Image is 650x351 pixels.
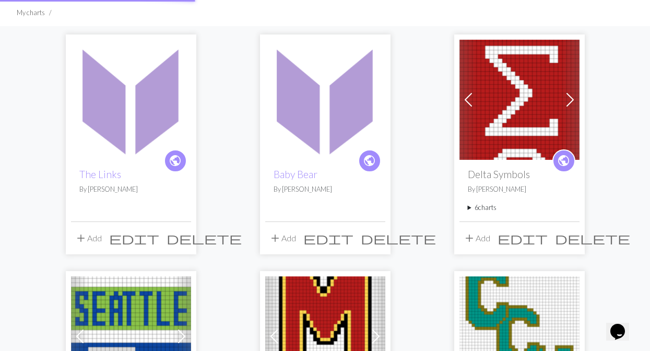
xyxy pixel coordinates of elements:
[498,231,548,245] span: edit
[468,203,571,213] summary: 6charts
[163,228,245,248] button: Delete
[75,231,87,245] span: add
[300,228,357,248] button: Edit
[164,149,187,172] a: public
[274,168,317,180] a: Baby Bear
[557,153,570,169] span: public
[71,228,105,248] button: Add
[459,93,580,103] a: Delta Triangle
[468,168,571,180] h2: Delta Symbols
[79,184,183,194] p: By [PERSON_NAME]
[498,232,548,244] i: Edit
[169,150,182,171] i: public
[169,153,182,169] span: public
[265,40,385,160] img: Baby Bear
[303,231,353,245] span: edit
[459,40,580,160] img: Delta Triangle
[358,149,381,172] a: public
[361,231,436,245] span: delete
[459,228,494,248] button: Add
[552,149,575,172] a: public
[265,228,300,248] button: Add
[555,231,630,245] span: delete
[551,228,634,248] button: Delete
[274,184,377,194] p: By [PERSON_NAME]
[71,93,191,103] a: The Links
[557,150,570,171] i: public
[494,228,551,248] button: Edit
[459,330,580,340] a: Coastal Carolina
[468,184,571,194] p: By [PERSON_NAME]
[265,93,385,103] a: Baby Bear
[167,231,242,245] span: delete
[109,231,159,245] span: edit
[303,232,353,244] i: Edit
[71,40,191,160] img: The Links
[17,8,45,18] li: My charts
[105,228,163,248] button: Edit
[71,330,191,340] a: Seattle Seahawks
[606,309,640,341] iframe: chat widget
[265,330,385,340] a: Maryland Block M
[269,231,281,245] span: add
[363,150,376,171] i: public
[109,232,159,244] i: Edit
[79,168,121,180] a: The Links
[363,153,376,169] span: public
[357,228,440,248] button: Delete
[463,231,476,245] span: add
